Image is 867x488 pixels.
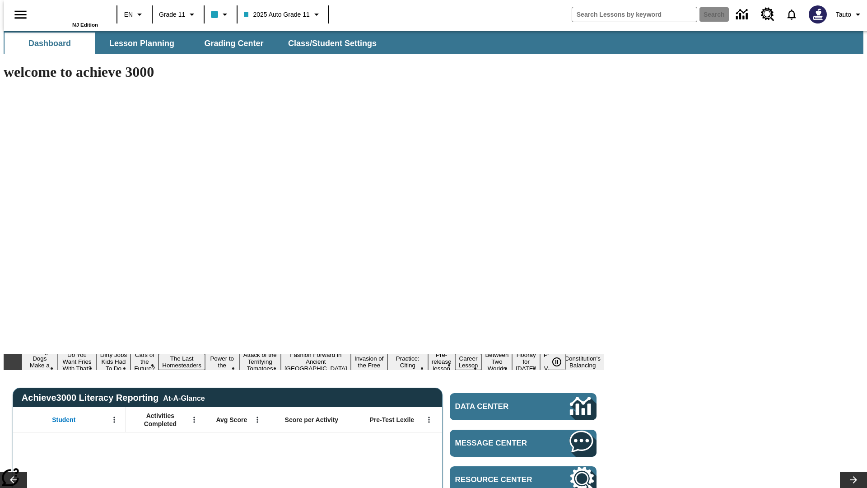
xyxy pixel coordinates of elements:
[512,350,540,373] button: Slide 14 Hooray for Constitution Day!
[39,3,98,28] div: Home
[281,350,351,373] button: Slide 8 Fashion Forward in Ancient Rome
[39,4,98,22] a: Home
[72,22,98,28] span: NJ Edition
[120,6,149,23] button: Language: EN, Select a language
[251,413,264,427] button: Open Menu
[22,347,58,377] button: Slide 1 Diving Dogs Make a Splash
[455,402,540,411] span: Data Center
[124,10,133,19] span: EN
[422,413,436,427] button: Open Menu
[832,6,867,23] button: Profile/Settings
[131,412,190,428] span: Activities Completed
[450,393,597,420] a: Data Center
[239,350,281,373] button: Slide 7 Attack of the Terrifying Tomatoes
[5,33,95,54] button: Dashboard
[450,430,597,457] a: Message Center
[131,350,158,373] button: Slide 4 Cars of the Future?
[780,3,803,26] a: Notifications
[548,354,566,370] button: Pause
[204,38,263,49] span: Grading Center
[731,2,755,27] a: Data Center
[58,350,97,373] button: Slide 2 Do You Want Fries With That?
[370,416,415,424] span: Pre-Test Lexile
[755,2,780,27] a: Resource Center, Will open in new tab
[836,10,851,19] span: Tauto
[540,350,561,373] button: Slide 15 Point of View
[159,10,185,19] span: Grade 11
[28,38,71,49] span: Dashboard
[240,6,325,23] button: Class: 2025 Auto Grade 11, Select your class
[163,393,205,403] div: At-A-Glance
[4,33,385,54] div: SubNavbar
[840,472,867,488] button: Lesson carousel, Next
[158,354,205,370] button: Slide 5 The Last Homesteaders
[455,354,482,370] button: Slide 12 Career Lesson
[809,5,827,23] img: Avatar
[187,413,201,427] button: Open Menu
[387,347,428,377] button: Slide 10 Mixed Practice: Citing Evidence
[244,10,309,19] span: 2025 Auto Grade 11
[97,350,131,373] button: Slide 3 Dirty Jobs Kids Had To Do
[207,6,234,23] button: Class color is light blue. Change class color
[22,393,205,403] span: Achieve3000 Literacy Reporting
[455,439,543,448] span: Message Center
[285,416,339,424] span: Score per Activity
[4,31,863,54] div: SubNavbar
[107,413,121,427] button: Open Menu
[281,33,384,54] button: Class/Student Settings
[189,33,279,54] button: Grading Center
[455,475,543,484] span: Resource Center
[428,350,455,373] button: Slide 11 Pre-release lesson
[109,38,174,49] span: Lesson Planning
[205,347,239,377] button: Slide 6 Solar Power to the People
[803,3,832,26] button: Select a new avatar
[548,354,575,370] div: Pause
[216,416,247,424] span: Avg Score
[572,7,697,22] input: search field
[288,38,377,49] span: Class/Student Settings
[351,347,387,377] button: Slide 9 The Invasion of the Free CD
[155,6,201,23] button: Grade: Grade 11, Select a grade
[4,64,604,80] h1: welcome to achieve 3000
[97,33,187,54] button: Lesson Planning
[52,416,75,424] span: Student
[561,347,604,377] button: Slide 16 The Constitution's Balancing Act
[481,350,512,373] button: Slide 13 Between Two Worlds
[7,1,34,28] button: Open side menu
